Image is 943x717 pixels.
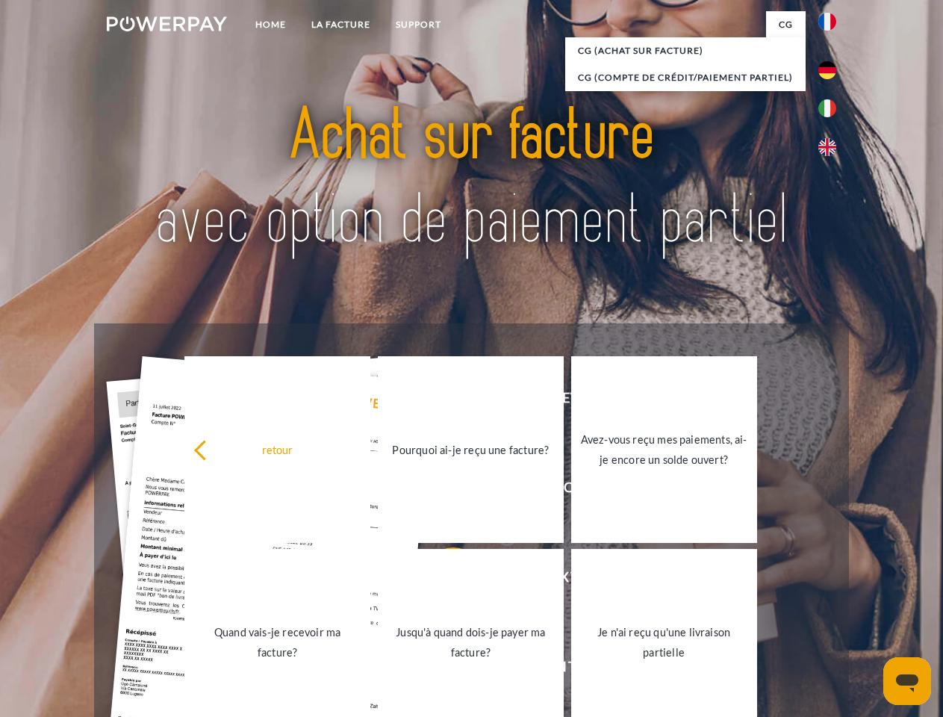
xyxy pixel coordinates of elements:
a: Support [383,11,454,38]
img: it [818,99,836,117]
a: Home [243,11,299,38]
iframe: Bouton de lancement de la fenêtre de messagerie [883,657,931,705]
div: Pourquoi ai-je reçu une facture? [387,439,555,459]
a: Avez-vous reçu mes paiements, ai-je encore un solde ouvert? [571,356,757,543]
div: retour [193,439,361,459]
img: fr [818,13,836,31]
a: CG [766,11,806,38]
a: CG (achat sur facture) [565,37,806,64]
img: de [818,61,836,79]
img: title-powerpay_fr.svg [143,72,800,286]
div: Jusqu'à quand dois-je payer ma facture? [387,622,555,662]
div: Quand vais-je recevoir ma facture? [193,622,361,662]
div: Je n'ai reçu qu'une livraison partielle [580,622,748,662]
a: LA FACTURE [299,11,383,38]
img: logo-powerpay-white.svg [107,16,227,31]
div: Avez-vous reçu mes paiements, ai-je encore un solde ouvert? [580,429,748,470]
img: en [818,138,836,156]
a: CG (Compte de crédit/paiement partiel) [565,64,806,91]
